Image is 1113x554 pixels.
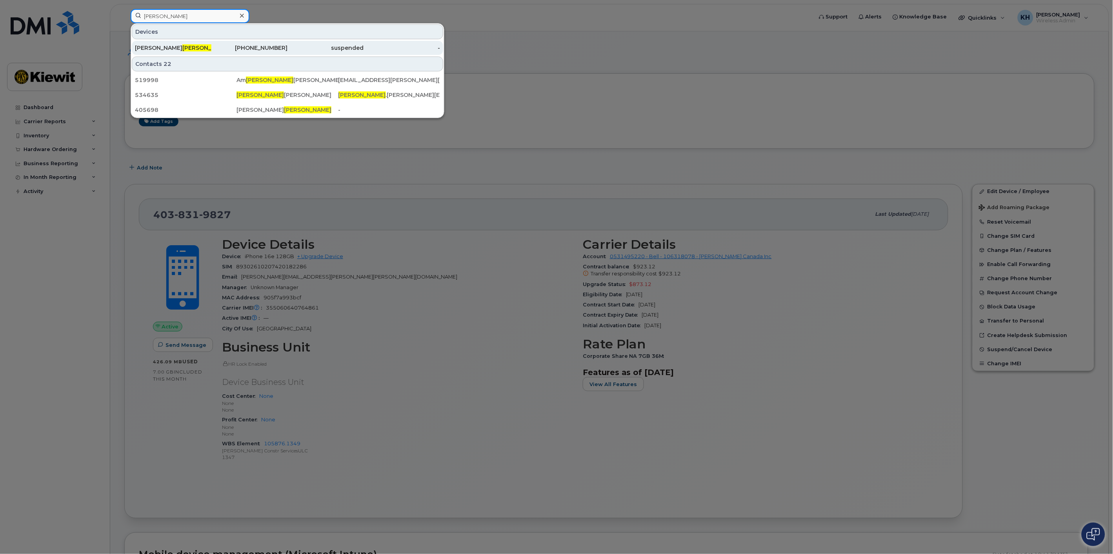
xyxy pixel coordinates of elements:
[135,106,236,114] div: 405698
[338,106,440,114] div: -
[236,76,338,84] div: Am [PERSON_NAME]
[132,41,443,55] a: [PERSON_NAME][PERSON_NAME][PHONE_NUMBER]suspended-
[132,73,443,87] a: 519998Am[PERSON_NAME][PERSON_NAME][EMAIL_ADDRESS][PERSON_NAME][PERSON_NAME][DOMAIN_NAME]
[236,91,284,98] span: [PERSON_NAME]
[364,44,440,52] div: -
[246,77,293,84] span: [PERSON_NAME]
[284,106,331,113] span: [PERSON_NAME]
[338,91,386,98] span: [PERSON_NAME]
[236,106,338,114] div: [PERSON_NAME]
[132,103,443,117] a: 405698[PERSON_NAME][PERSON_NAME]-
[164,60,171,68] span: 22
[338,91,440,99] div: .[PERSON_NAME][EMAIL_ADDRESS][DOMAIN_NAME]
[211,44,288,52] div: [PHONE_NUMBER]
[338,76,440,84] div: [EMAIL_ADDRESS][PERSON_NAME][PERSON_NAME][DOMAIN_NAME]
[132,88,443,102] a: 534635[PERSON_NAME][PERSON_NAME][PERSON_NAME].[PERSON_NAME][EMAIL_ADDRESS][DOMAIN_NAME]
[1087,528,1100,541] img: Open chat
[132,56,443,71] div: Contacts
[236,91,338,99] div: [PERSON_NAME]
[135,76,236,84] div: 519998
[135,44,211,52] div: [PERSON_NAME]
[135,91,236,99] div: 534635
[132,24,443,39] div: Devices
[287,44,364,52] div: suspended
[182,44,230,51] span: [PERSON_NAME]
